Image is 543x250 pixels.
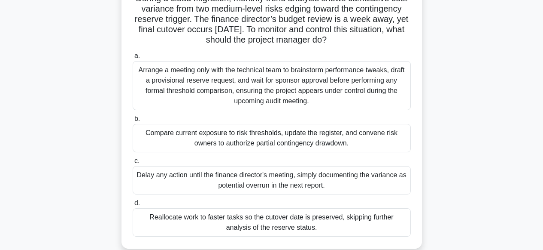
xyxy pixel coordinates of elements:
span: b. [134,115,140,122]
div: Reallocate work to faster tasks so the cutover date is preserved, skipping further analysis of th... [133,208,411,237]
div: Compare current exposure to risk thresholds, update the register, and convene risk owners to auth... [133,124,411,152]
span: d. [134,199,140,207]
div: Delay any action until the finance director's meeting, simply documenting the variance as potenti... [133,166,411,194]
span: a. [134,52,140,59]
div: Arrange a meeting only with the technical team to brainstorm performance tweaks, draft a provisio... [133,61,411,110]
span: c. [134,157,140,164]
